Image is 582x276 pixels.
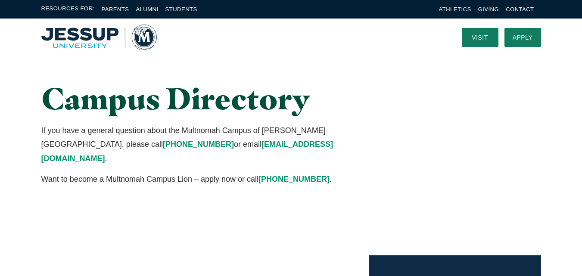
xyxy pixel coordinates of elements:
a: Home [41,25,157,50]
p: Want to become a Multnomah Campus Lion – apply now or call . [41,172,369,186]
h1: Campus Directory [41,82,369,115]
a: Apply [504,28,541,47]
a: Students [165,6,197,12]
a: Alumni [136,6,158,12]
p: If you have a general question about the Multnomah Campus of [PERSON_NAME][GEOGRAPHIC_DATA], plea... [41,124,369,165]
a: [EMAIL_ADDRESS][DOMAIN_NAME] [41,140,333,162]
a: Athletics [439,6,471,12]
a: [PHONE_NUMBER] [258,175,330,183]
a: Visit [462,28,498,47]
a: Contact [506,6,534,12]
span: Resources For: [41,4,95,14]
a: Giving [478,6,499,12]
img: Multnomah University Logo [41,25,157,50]
a: [PHONE_NUMBER] [163,140,234,149]
a: Parents [102,6,129,12]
